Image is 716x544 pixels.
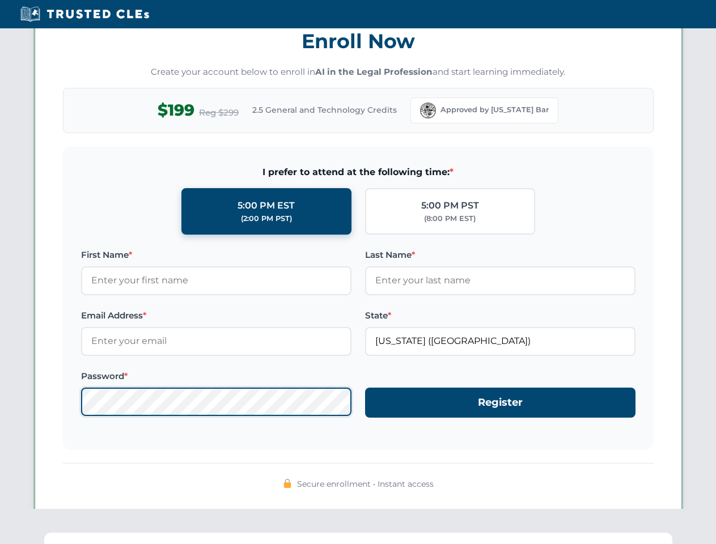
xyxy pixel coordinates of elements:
[297,478,434,490] span: Secure enrollment • Instant access
[365,266,635,295] input: Enter your last name
[365,327,635,355] input: Florida (FL)
[158,97,194,123] span: $199
[81,369,351,383] label: Password
[63,23,654,59] h3: Enroll Now
[424,213,476,224] div: (8:00 PM EST)
[81,266,351,295] input: Enter your first name
[81,248,351,262] label: First Name
[81,327,351,355] input: Enter your email
[241,213,292,224] div: (2:00 PM PST)
[17,6,152,23] img: Trusted CLEs
[63,66,654,79] p: Create your account below to enroll in and start learning immediately.
[81,309,351,322] label: Email Address
[365,248,635,262] label: Last Name
[365,388,635,418] button: Register
[365,309,635,322] label: State
[252,104,397,116] span: 2.5 General and Technology Credits
[199,106,239,120] span: Reg $299
[81,165,635,180] span: I prefer to attend at the following time:
[315,66,433,77] strong: AI in the Legal Profession
[283,479,292,488] img: 🔒
[440,104,549,116] span: Approved by [US_STATE] Bar
[421,198,479,213] div: 5:00 PM PST
[420,103,436,118] img: Florida Bar
[238,198,295,213] div: 5:00 PM EST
